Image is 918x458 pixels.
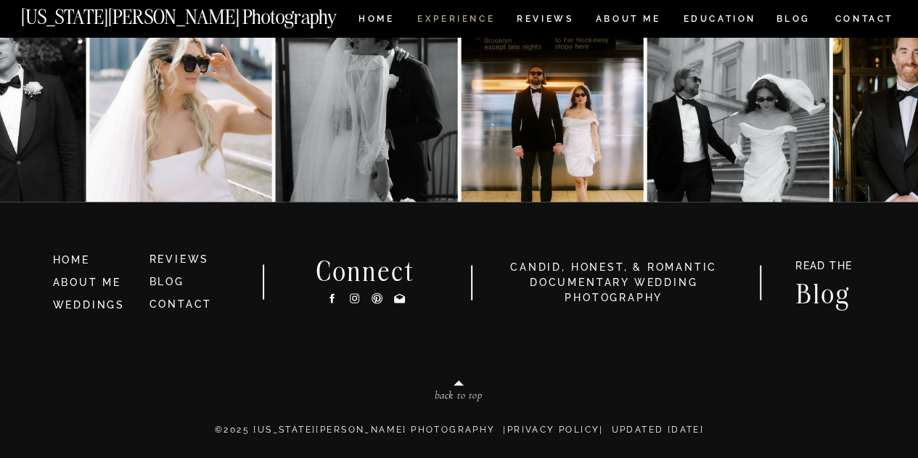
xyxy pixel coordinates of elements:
[776,15,811,27] a: BLOG
[149,298,213,310] a: CONTACT
[417,15,493,27] a: Experience
[275,20,457,203] img: Anna & Felipe — embracing the moment, and the magic follows.
[507,425,600,435] a: Privacy Policy
[373,390,544,406] a: back to top
[298,258,434,282] h2: Connect
[53,299,125,311] a: WEDDINGS
[782,281,866,303] a: Blog
[517,15,571,27] a: REVIEWS
[53,277,121,288] a: ABOUT ME
[21,7,385,20] a: [US_STATE][PERSON_NAME] Photography
[788,261,860,276] a: READ THE
[24,423,896,452] p: ©2025 [US_STATE][PERSON_NAME] PHOTOGRAPHY | | Updated [DATE]
[647,20,829,203] img: Kat & Jett, NYC style
[492,260,736,306] h3: candid, honest, & romantic Documentary Wedding photography
[149,276,184,287] a: BLOG
[681,15,758,27] a: EDUCATION
[461,20,643,203] img: K&J
[149,253,210,265] a: REVIEWS
[356,15,397,27] a: HOME
[834,11,894,27] a: CONTACT
[89,20,271,203] img: Dina & Kelvin
[595,15,661,27] a: ABOUT ME
[53,253,137,269] a: HOME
